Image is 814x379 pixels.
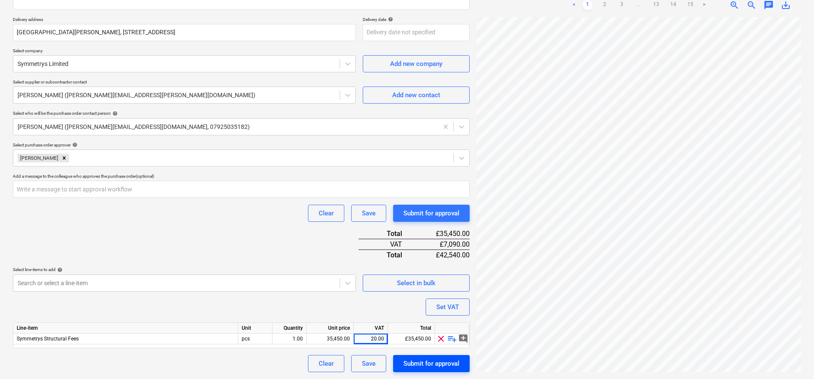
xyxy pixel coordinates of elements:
input: Delivery date not specified [363,24,470,41]
button: Set VAT [426,298,470,316]
span: clear [436,334,446,344]
span: playlist_add [447,334,457,344]
div: Select in bulk [397,278,435,289]
div: 35,450.00 [310,334,350,344]
span: help [71,142,77,147]
div: £42,540.00 [416,250,470,260]
div: Unit [238,323,272,334]
div: 1.00 [276,334,303,344]
div: Save [362,358,376,369]
p: Select supplier or subcontractor contact [13,79,356,87]
button: Add new contact [363,87,470,104]
div: Delivery date [363,17,470,22]
div: Quantity [272,323,307,334]
div: VAT [354,323,388,334]
div: Total [358,250,416,260]
span: add_comment [458,334,468,344]
div: Add a message to the colleague who approves the purchase order (optional) [13,173,470,179]
button: Select in bulk [363,275,470,292]
button: Save [351,205,386,222]
div: pcs [238,334,272,344]
button: Clear [308,205,344,222]
button: Clear [308,355,344,372]
input: Write a message to start approval workflow [13,181,470,198]
span: help [386,17,393,22]
div: Select who will be the purchase order contact person [13,110,470,116]
div: £35,450.00 [416,229,470,239]
p: Select company [13,48,356,55]
div: Set VAT [436,301,459,313]
div: Total [358,229,416,239]
div: [PERSON_NAME] [18,154,59,162]
div: VAT [358,239,416,250]
div: Select line-items to add [13,267,356,272]
div: Add new company [390,58,442,69]
div: Add new contact [392,90,440,101]
div: Submit for approval [403,358,459,369]
div: Clear [319,208,334,219]
div: Unit price [307,323,354,334]
p: Delivery address [13,17,356,24]
div: Save [362,208,376,219]
span: help [56,267,62,272]
button: Submit for approval [393,205,470,222]
div: Select purchase order approver [13,142,470,148]
span: Symmetrys Structural Fees [17,336,79,342]
div: £35,450.00 [388,334,435,344]
input: Delivery address [13,24,356,41]
div: 20.00 [357,334,384,344]
div: Total [388,323,435,334]
span: help [111,111,118,116]
div: Remove Sam Cornford [59,154,69,162]
div: £7,090.00 [416,239,470,250]
button: Save [351,355,386,372]
div: Clear [319,358,334,369]
div: Line-item [13,323,238,334]
div: Submit for approval [403,208,459,219]
button: Add new company [363,55,470,72]
button: Submit for approval [393,355,470,372]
